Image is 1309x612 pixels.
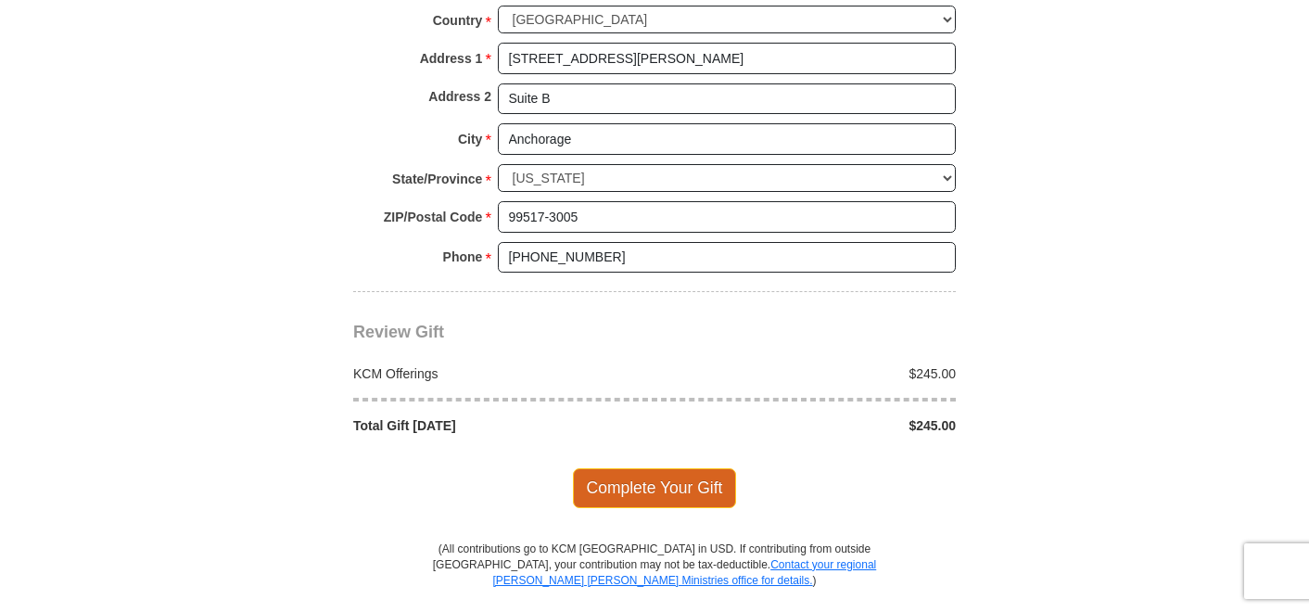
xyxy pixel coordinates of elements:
[420,45,483,71] strong: Address 1
[392,166,482,192] strong: State/Province
[428,83,491,109] strong: Address 2
[384,204,483,230] strong: ZIP/Postal Code
[573,468,737,507] span: Complete Your Gift
[344,416,655,435] div: Total Gift [DATE]
[654,364,966,383] div: $245.00
[492,558,876,587] a: Contact your regional [PERSON_NAME] [PERSON_NAME] Ministries office for details.
[344,364,655,383] div: KCM Offerings
[654,416,966,435] div: $245.00
[443,244,483,270] strong: Phone
[433,7,483,33] strong: Country
[458,126,482,152] strong: City
[353,323,444,341] span: Review Gift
